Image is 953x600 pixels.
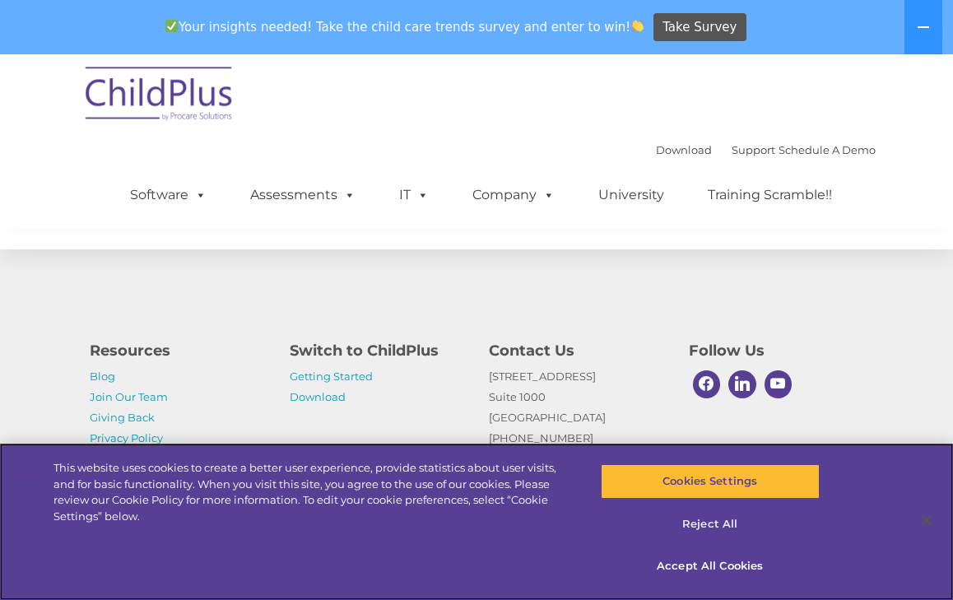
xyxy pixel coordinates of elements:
button: Cookies Settings [601,464,820,499]
a: University [582,179,681,212]
font: | [656,143,876,156]
a: Schedule A Demo [779,143,876,156]
a: Company [456,179,571,212]
p: [STREET_ADDRESS] Suite 1000 [GEOGRAPHIC_DATA] [PHONE_NUMBER] [489,366,664,469]
img: ChildPlus by Procare Solutions [77,55,242,137]
span: Take Survey [662,13,737,42]
img: 👏 [631,20,644,32]
a: Getting Started [290,370,373,383]
div: This website uses cookies to create a better user experience, provide statistics about user visit... [53,460,572,524]
a: Join Our Team [90,390,168,403]
button: Accept All Cookies [601,549,820,584]
a: Linkedin [724,366,760,402]
span: Your insights needed! Take the child care trends survey and enter to win! [158,11,651,43]
a: Facebook [689,366,725,402]
img: ✅ [165,20,178,32]
a: Blog [90,370,115,383]
h4: Contact Us [489,339,664,362]
a: Giving Back [90,411,155,424]
a: Support [732,143,775,156]
button: Reject All [601,507,820,542]
a: Software [114,179,223,212]
a: IT [383,179,445,212]
a: Youtube [760,366,797,402]
a: Privacy Policy [90,431,163,444]
h4: Resources [90,339,265,362]
h4: Follow Us [689,339,864,362]
a: Training Scramble!! [691,179,848,212]
a: Download [656,143,712,156]
a: Take Survey [653,13,746,42]
a: Download [290,390,346,403]
button: Close [909,502,945,538]
a: Assessments [234,179,372,212]
h4: Switch to ChildPlus [290,339,465,362]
